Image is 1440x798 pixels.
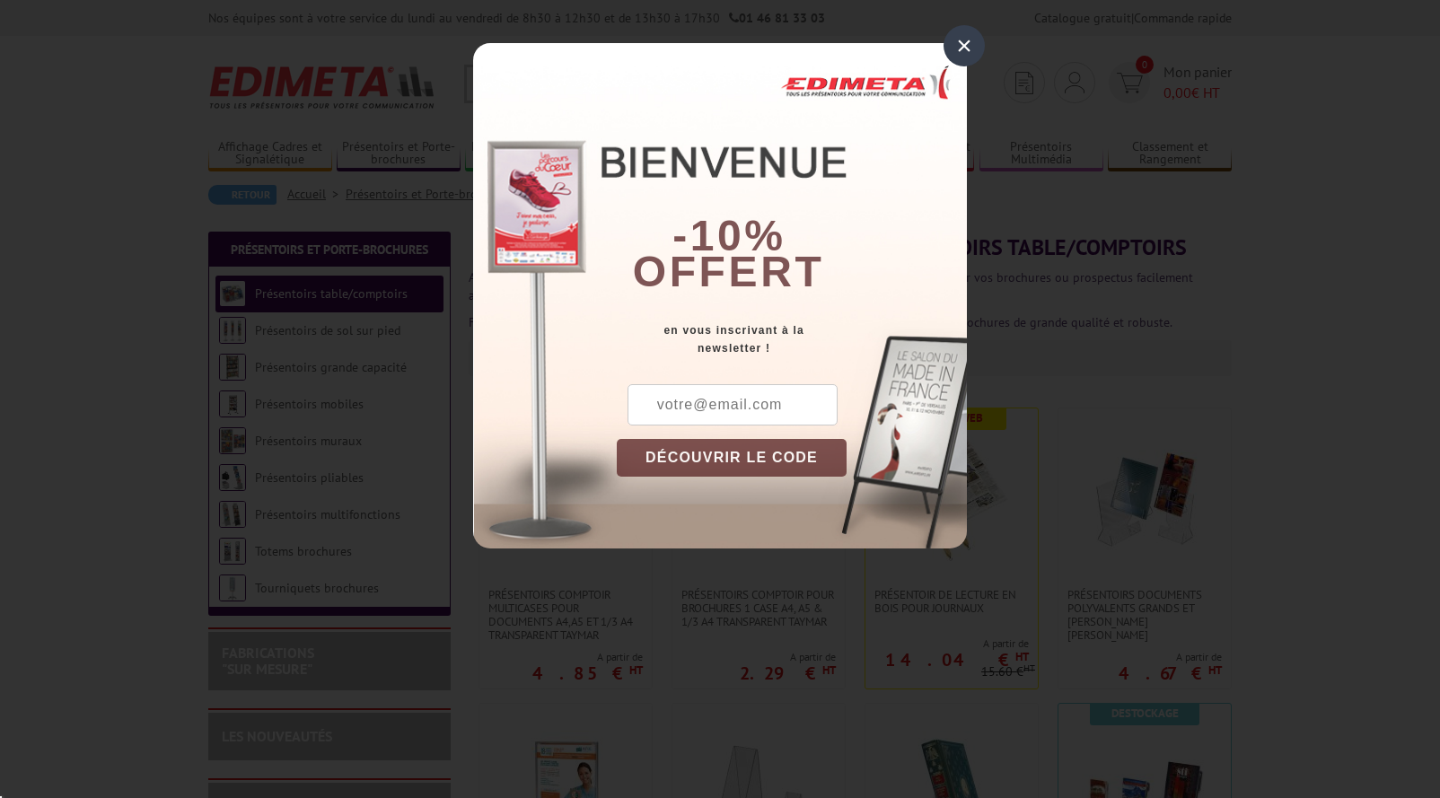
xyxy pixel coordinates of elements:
[617,439,847,477] button: DÉCOUVRIR LE CODE
[628,384,838,425] input: votre@email.com
[633,248,825,295] font: offert
[944,25,985,66] div: ×
[672,212,786,259] b: -10%
[617,321,967,357] div: en vous inscrivant à la newsletter !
